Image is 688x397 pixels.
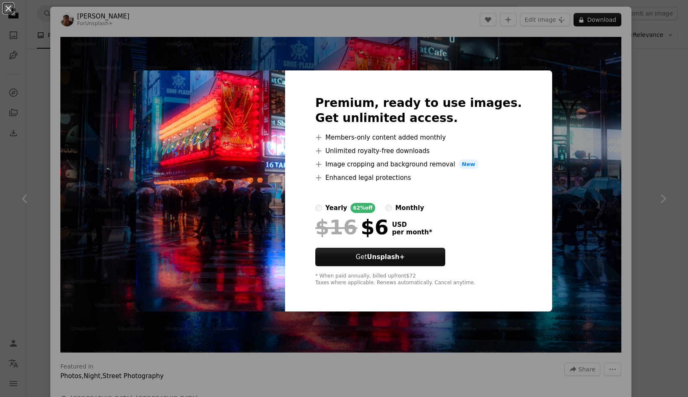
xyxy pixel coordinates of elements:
li: Members-only content added monthly [315,132,522,143]
span: New [459,159,479,169]
img: premium_photo-1674718013659-6930c469e641 [136,70,285,312]
input: yearly62%off [315,205,322,211]
div: * When paid annually, billed upfront $72 Taxes where applicable. Renews automatically. Cancel any... [315,273,522,286]
strong: Unsplash+ [367,253,405,261]
h2: Premium, ready to use images. Get unlimited access. [315,96,522,126]
input: monthly [385,205,392,211]
li: Image cropping and background removal [315,159,522,169]
li: Unlimited royalty-free downloads [315,146,522,156]
div: monthly [395,203,424,213]
div: yearly [325,203,347,213]
span: USD [392,221,432,228]
button: GetUnsplash+ [315,248,445,266]
li: Enhanced legal protections [315,173,522,183]
span: per month * [392,228,432,236]
div: 62% off [350,203,375,213]
span: $16 [315,216,357,238]
div: $6 [315,216,389,238]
